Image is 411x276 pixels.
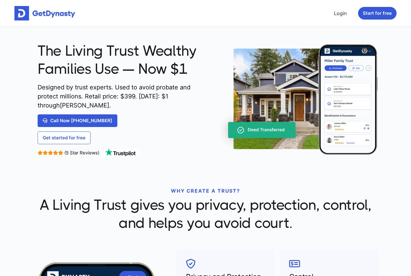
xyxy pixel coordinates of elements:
p: WHY CREATE A TRUST? [38,187,373,194]
span: A Living Trust gives you privacy, protection, control, and helps you avoid court. [38,196,373,232]
a: Get started for free [38,132,91,144]
span: Designed by trust experts. Used to avoid probate and protect millions. Retail price: $ 399 . [DAT... [38,83,212,110]
a: Call Now [PHONE_NUMBER] [38,114,117,127]
button: Start for free [358,7,397,20]
img: Get started for free with Dynasty Trust Company [14,6,75,20]
img: trust-on-cellphone [217,44,378,155]
a: Login [332,7,349,19]
span: The Living Trust Wealthy Families Use — Now $1 [38,42,212,78]
img: TrustPilot Logo [101,149,140,157]
span: (5 Star Reviews) [64,150,99,156]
